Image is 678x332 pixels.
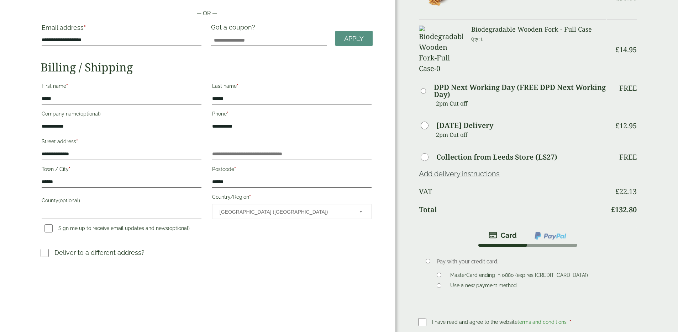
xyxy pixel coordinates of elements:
[432,319,568,325] span: I have read and agree to the website
[42,109,201,121] label: Company name
[434,84,606,98] label: DPD Next Working Day (FREE DPD Next Working Day)
[79,111,101,117] span: (optional)
[69,166,70,172] abbr: required
[42,136,201,149] label: Street address
[42,25,201,34] label: Email address
[237,83,238,89] abbr: required
[234,166,236,172] abbr: required
[42,196,201,208] label: County
[615,121,637,130] bdi: 12.95
[615,187,619,196] span: £
[419,201,606,218] th: Total
[611,205,615,214] span: £
[227,111,228,117] abbr: required
[66,83,68,89] abbr: required
[212,192,372,204] label: Country/Region
[211,23,258,34] label: Got a coupon?
[44,224,53,232] input: Sign me up to receive email updates and news(optional)
[168,225,190,231] span: (optional)
[212,81,372,93] label: Last name
[471,36,483,42] small: Qty: 1
[517,319,567,325] a: terms and conditions
[436,98,606,109] p: 2pm Cut off
[76,139,78,144] abbr: required
[41,9,373,18] p: — OR —
[335,31,373,46] a: Apply
[471,26,606,33] h3: Biodegradable Wooden Fork - Full Case
[419,170,500,178] a: Add delivery instructions
[419,26,462,74] img: Biodegradable Wooden Fork-Full Case-0
[220,204,350,219] span: United Kingdom (UK)
[41,60,373,74] h2: Billing / Shipping
[344,35,364,43] span: Apply
[419,183,606,200] th: VAT
[42,225,193,233] label: Sign me up to receive email updates and news
[436,122,493,129] label: [DATE] Delivery
[569,319,571,325] abbr: required
[615,45,619,54] span: £
[615,187,637,196] bdi: 22.13
[58,198,80,203] span: (optional)
[249,194,251,200] abbr: required
[212,109,372,121] label: Phone
[534,231,567,240] img: ppcp-gateway.png
[611,205,637,214] bdi: 132.80
[489,231,517,240] img: stripe.png
[619,153,637,161] p: Free
[212,164,372,176] label: Postcode
[436,129,606,140] p: 2pm Cut off
[42,164,201,176] label: Town / City
[447,283,520,290] label: Use a new payment method
[42,81,201,93] label: First name
[615,45,637,54] bdi: 14.95
[615,121,619,130] span: £
[436,154,557,161] label: Collection from Leeds Store (LS27)
[84,24,86,31] abbr: required
[619,84,637,92] p: Free
[212,204,372,219] span: Country/Region
[447,272,591,280] label: MasterCard ending in 0880 (expires [CREDIT_CARD_DATA])
[437,258,626,266] p: Pay with your credit card.
[54,248,144,257] p: Deliver to a different address?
